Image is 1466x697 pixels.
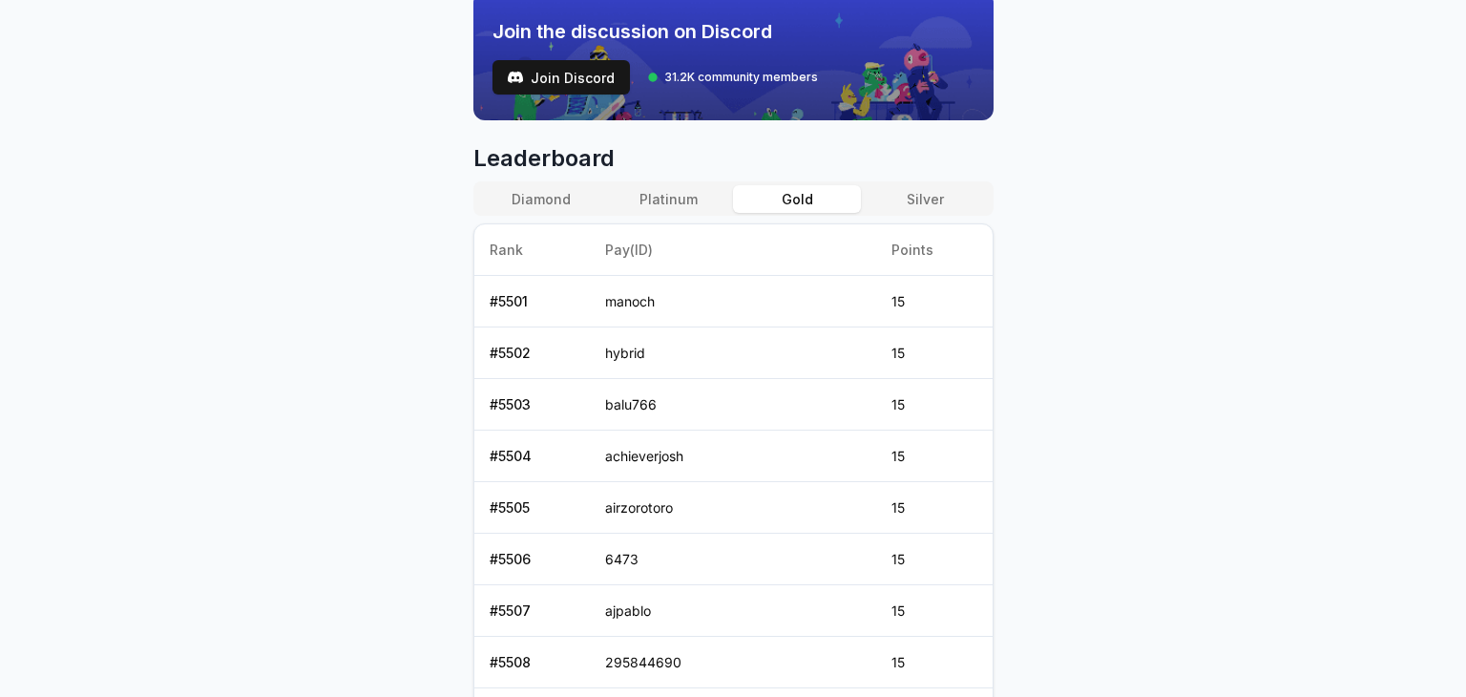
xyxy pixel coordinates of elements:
[876,224,992,276] th: Points
[474,482,590,534] td: # 5505
[474,637,590,688] td: # 5508
[590,276,876,327] td: manoch
[474,224,590,276] th: Rank
[474,379,590,431] td: # 5503
[876,327,992,379] td: 15
[590,327,876,379] td: hybrid
[876,276,992,327] td: 15
[664,70,818,85] span: 31.2K community members
[531,68,615,88] span: Join Discord
[590,585,876,637] td: ajpablo
[605,185,733,213] button: Platinum
[590,379,876,431] td: balu766
[590,637,876,688] td: 295844690
[474,585,590,637] td: # 5507
[474,534,590,585] td: # 5506
[861,185,989,213] button: Silver
[876,534,992,585] td: 15
[474,276,590,327] td: # 5501
[876,482,992,534] td: 15
[473,143,994,174] span: Leaderboard
[733,185,861,213] button: Gold
[492,60,630,95] button: Join Discord
[876,431,992,482] td: 15
[590,224,876,276] th: Pay(ID)
[590,431,876,482] td: achieverjosh
[876,379,992,431] td: 15
[508,70,523,85] img: test
[492,18,818,45] span: Join the discussion on Discord
[590,482,876,534] td: airzorotoro
[474,431,590,482] td: # 5504
[876,637,992,688] td: 15
[492,60,630,95] a: testJoin Discord
[477,185,605,213] button: Diamond
[876,585,992,637] td: 15
[474,327,590,379] td: # 5502
[590,534,876,585] td: 6473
